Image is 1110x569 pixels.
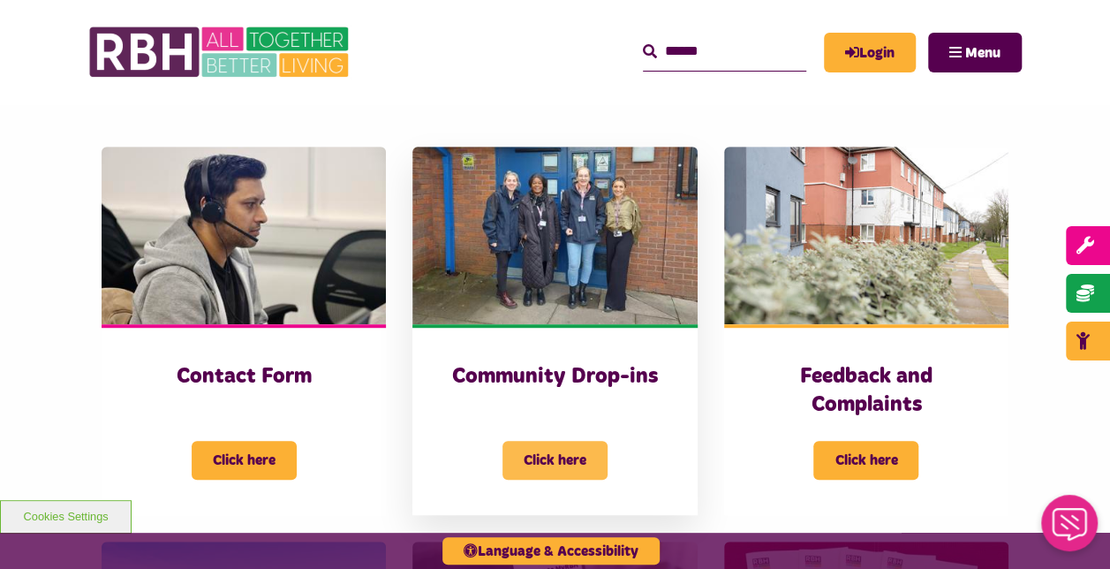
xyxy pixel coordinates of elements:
h3: Contact Form [137,363,351,391]
span: Menu [965,46,1001,60]
button: Navigation [928,33,1022,72]
h3: Feedback and Complaints [759,363,973,418]
button: Language & Accessibility [442,537,660,565]
span: Click here [192,441,297,480]
img: Contact Centre February 2024 (4) [102,147,386,324]
iframe: Netcall Web Assistant for live chat [1031,489,1110,569]
a: Feedback and Complaints Click here [724,147,1008,515]
input: Search [643,33,806,71]
img: RBH [88,18,353,87]
a: Community Drop-ins Click here [412,147,697,515]
h3: Community Drop-ins [448,363,661,391]
a: MyRBH [824,33,916,72]
span: Click here [502,441,608,480]
img: SAZMEDIA RBH 22FEB24 97 [724,147,1008,324]
a: Contact Form Click here [102,147,386,515]
span: Click here [813,441,918,480]
img: Heywood Drop In 2024 [412,147,697,324]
